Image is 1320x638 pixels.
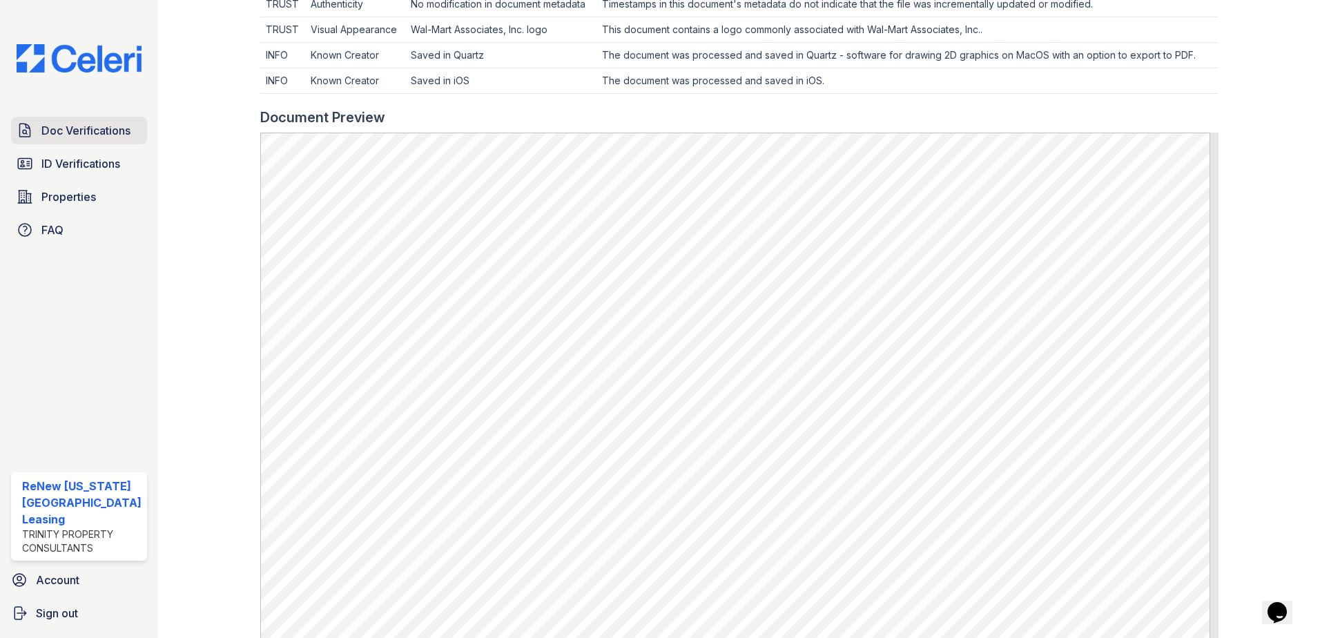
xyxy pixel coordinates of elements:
span: Sign out [36,605,78,621]
div: ReNew [US_STATE][GEOGRAPHIC_DATA] Leasing [22,478,142,528]
td: INFO [260,43,306,68]
span: Doc Verifications [41,122,130,139]
td: Visual Appearance [305,17,405,43]
td: Saved in iOS [405,68,596,94]
img: CE_Logo_Blue-a8612792a0a2168367f1c8372b55b34899dd931a85d93a1a3d3e32e68fde9ad4.png [6,44,153,72]
a: Sign out [6,599,153,627]
a: Doc Verifications [11,117,147,144]
div: Trinity Property Consultants [22,528,142,555]
a: Properties [11,183,147,211]
iframe: chat widget [1262,583,1306,624]
td: The document was processed and saved in iOS. [596,68,1219,94]
div: Document Preview [260,108,385,127]
a: Account [6,566,153,594]
td: Wal-Mart Associates, Inc. logo [405,17,596,43]
td: TRUST [260,17,306,43]
td: The document was processed and saved in Quartz - software for drawing 2D graphics on MacOS with a... [596,43,1219,68]
span: Properties [41,188,96,205]
a: ID Verifications [11,150,147,177]
span: FAQ [41,222,64,238]
td: Known Creator [305,68,405,94]
span: Account [36,572,79,588]
td: Saved in Quartz [405,43,596,68]
td: Known Creator [305,43,405,68]
a: FAQ [11,216,147,244]
td: This document contains a logo commonly associated with Wal-Mart Associates, Inc.. [596,17,1219,43]
span: ID Verifications [41,155,120,172]
td: INFO [260,68,306,94]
